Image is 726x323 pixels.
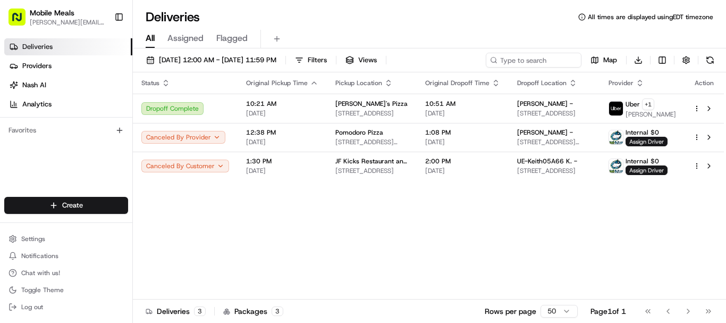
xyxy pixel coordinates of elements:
[626,165,668,175] span: Assign Driver
[4,122,128,139] div: Favorites
[21,303,43,311] span: Log out
[4,197,128,214] button: Create
[425,167,500,175] span: [DATE]
[335,109,408,118] span: [STREET_ADDRESS]
[609,130,623,144] img: MM.png
[159,55,276,65] span: [DATE] 12:00 AM - [DATE] 11:59 PM
[4,4,110,30] button: Mobile Meals[PERSON_NAME][EMAIL_ADDRESS][DOMAIN_NAME]
[21,269,60,277] span: Chat with us!
[335,100,408,108] span: [PERSON_NAME]'s Pizza
[4,231,128,246] button: Settings
[626,137,668,146] span: Assign Driver
[22,100,52,109] span: Analytics
[335,157,408,165] span: JF Kicks Restaurant and Patio Bar
[30,7,74,18] button: Mobile Meals
[425,138,500,146] span: [DATE]
[517,167,592,175] span: [STREET_ADDRESS]
[21,235,45,243] span: Settings
[246,109,318,118] span: [DATE]
[626,157,659,165] span: Internal $0
[335,79,382,87] span: Pickup Location
[588,13,713,21] span: All times are displayed using EDT timezone
[223,306,283,317] div: Packages
[21,286,64,294] span: Toggle Theme
[609,102,623,115] img: uber-new-logo.jpeg
[693,79,715,87] div: Action
[609,79,634,87] span: Provider
[146,306,206,317] div: Deliveries
[517,157,577,165] span: UE-Keith05A66 K. -
[246,100,318,108] span: 10:21 AM
[4,266,128,280] button: Chat with us!
[425,128,500,137] span: 1:08 PM
[4,38,132,55] a: Deliveries
[517,79,567,87] span: Dropoff Location
[141,131,225,144] button: Canceled By Provider
[22,61,52,71] span: Providers
[246,79,308,87] span: Original Pickup Time
[626,110,676,119] span: [PERSON_NAME]
[22,42,53,52] span: Deliveries
[335,128,383,137] span: Pomodoro Pizza
[290,53,332,68] button: Filters
[517,128,573,137] span: [PERSON_NAME] -
[308,55,327,65] span: Filters
[485,306,536,317] p: Rows per page
[642,98,654,110] button: +1
[590,306,626,317] div: Page 1 of 1
[21,252,58,260] span: Notifications
[586,53,622,68] button: Map
[4,300,128,314] button: Log out
[141,160,229,172] button: Canceled By Customer
[4,249,128,263] button: Notifications
[246,138,318,146] span: [DATE]
[425,157,500,165] span: 2:00 PM
[425,109,500,118] span: [DATE]
[4,283,128,297] button: Toggle Theme
[4,77,132,94] a: Nash AI
[141,53,281,68] button: [DATE] 12:00 AM - [DATE] 11:59 PM
[246,157,318,165] span: 1:30 PM
[22,80,46,90] span: Nash AI
[626,100,640,109] span: Uber
[486,53,581,68] input: Type to search
[272,307,283,316] div: 3
[517,109,592,118] span: [STREET_ADDRESS]
[425,79,489,87] span: Original Dropoff Time
[167,32,204,45] span: Assigned
[4,57,132,74] a: Providers
[4,96,132,113] a: Analytics
[341,53,382,68] button: Views
[703,53,717,68] button: Refresh
[626,128,659,137] span: Internal $0
[62,201,83,210] span: Create
[335,167,408,175] span: [STREET_ADDRESS]
[146,32,155,45] span: All
[141,79,159,87] span: Status
[30,18,106,27] button: [PERSON_NAME][EMAIL_ADDRESS][DOMAIN_NAME]
[216,32,248,45] span: Flagged
[517,138,592,146] span: [STREET_ADDRESS][PERSON_NAME][PERSON_NAME]
[358,55,377,65] span: Views
[194,307,206,316] div: 3
[603,55,617,65] span: Map
[609,159,623,173] img: MM.png
[517,100,573,108] span: [PERSON_NAME] -
[146,9,200,26] h1: Deliveries
[335,138,408,146] span: [STREET_ADDRESS][PERSON_NAME][PERSON_NAME]
[246,128,318,137] span: 12:38 PM
[246,167,318,175] span: [DATE]
[425,100,500,108] span: 10:51 AM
